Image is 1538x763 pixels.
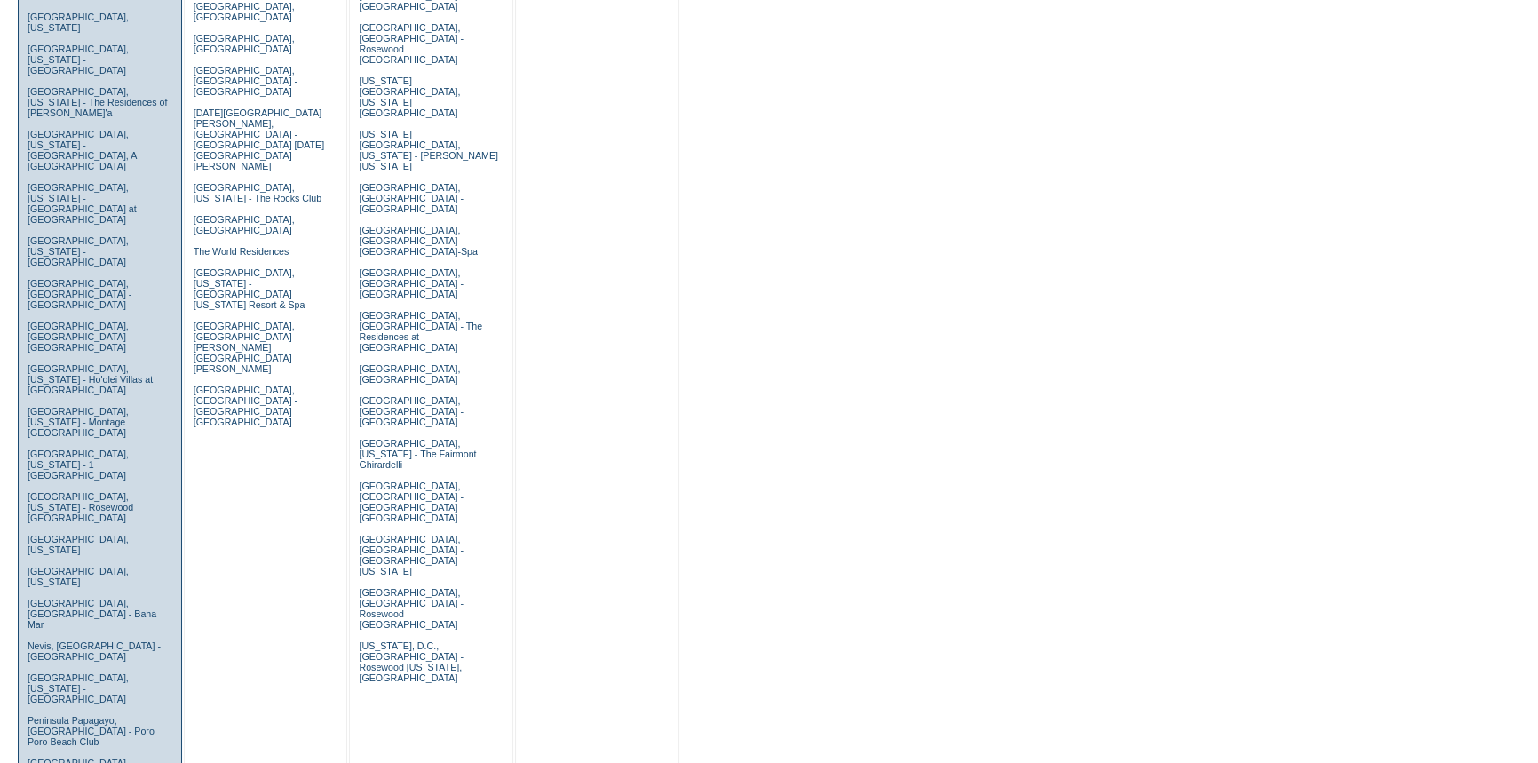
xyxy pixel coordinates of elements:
a: [GEOGRAPHIC_DATA], [GEOGRAPHIC_DATA] - Baha Mar [28,598,156,630]
a: [GEOGRAPHIC_DATA], [GEOGRAPHIC_DATA] [194,1,295,22]
a: [GEOGRAPHIC_DATA], [US_STATE] [28,12,129,33]
a: [GEOGRAPHIC_DATA], [GEOGRAPHIC_DATA] - Rosewood [GEOGRAPHIC_DATA] [359,22,463,65]
a: [GEOGRAPHIC_DATA], [US_STATE] - The Fairmont Ghirardelli [359,438,476,470]
a: [GEOGRAPHIC_DATA], [GEOGRAPHIC_DATA] - [GEOGRAPHIC_DATA] [359,267,463,299]
a: [GEOGRAPHIC_DATA], [US_STATE] - [GEOGRAPHIC_DATA] [28,44,129,76]
a: [DATE][GEOGRAPHIC_DATA][PERSON_NAME], [GEOGRAPHIC_DATA] - [GEOGRAPHIC_DATA] [DATE][GEOGRAPHIC_DAT... [194,107,324,171]
a: [GEOGRAPHIC_DATA], [US_STATE] - Rosewood [GEOGRAPHIC_DATA] [28,491,133,523]
a: [GEOGRAPHIC_DATA], [GEOGRAPHIC_DATA] [194,33,295,54]
a: [GEOGRAPHIC_DATA], [US_STATE] - Montage [GEOGRAPHIC_DATA] [28,406,129,438]
a: The World Residences [194,246,289,257]
a: [GEOGRAPHIC_DATA], [GEOGRAPHIC_DATA] - [GEOGRAPHIC_DATA]-Spa [359,225,477,257]
a: [GEOGRAPHIC_DATA], [GEOGRAPHIC_DATA] - [GEOGRAPHIC_DATA] [359,182,463,214]
a: [GEOGRAPHIC_DATA], [GEOGRAPHIC_DATA] - [GEOGRAPHIC_DATA] [359,395,463,427]
a: [GEOGRAPHIC_DATA], [US_STATE] - The Rocks Club [194,182,322,203]
a: Nevis, [GEOGRAPHIC_DATA] - [GEOGRAPHIC_DATA] [28,640,161,662]
a: [US_STATE][GEOGRAPHIC_DATA], [US_STATE][GEOGRAPHIC_DATA] [359,76,460,118]
a: [GEOGRAPHIC_DATA], [US_STATE] - [GEOGRAPHIC_DATA], A [GEOGRAPHIC_DATA] [28,129,137,171]
a: Peninsula Papagayo, [GEOGRAPHIC_DATA] - Poro Poro Beach Club [28,715,155,747]
a: [GEOGRAPHIC_DATA], [GEOGRAPHIC_DATA] [359,363,460,385]
a: [US_STATE], D.C., [GEOGRAPHIC_DATA] - Rosewood [US_STATE], [GEOGRAPHIC_DATA] [359,640,463,683]
a: [GEOGRAPHIC_DATA], [US_STATE] - [GEOGRAPHIC_DATA] [28,235,129,267]
a: [GEOGRAPHIC_DATA], [US_STATE] - 1 [GEOGRAPHIC_DATA] [28,449,129,481]
a: [US_STATE][GEOGRAPHIC_DATA], [US_STATE] - [PERSON_NAME] [US_STATE] [359,129,498,171]
a: [GEOGRAPHIC_DATA], [GEOGRAPHIC_DATA] - [PERSON_NAME][GEOGRAPHIC_DATA][PERSON_NAME] [194,321,297,374]
a: [GEOGRAPHIC_DATA], [GEOGRAPHIC_DATA] - [GEOGRAPHIC_DATA] [GEOGRAPHIC_DATA] [194,385,297,427]
a: [GEOGRAPHIC_DATA], [GEOGRAPHIC_DATA] - [GEOGRAPHIC_DATA] [28,278,131,310]
a: [GEOGRAPHIC_DATA], [US_STATE] - The Residences of [PERSON_NAME]'a [28,86,168,118]
a: [GEOGRAPHIC_DATA], [US_STATE] - [GEOGRAPHIC_DATA] at [GEOGRAPHIC_DATA] [28,182,137,225]
a: [GEOGRAPHIC_DATA], [GEOGRAPHIC_DATA] [194,214,295,235]
a: [GEOGRAPHIC_DATA], [GEOGRAPHIC_DATA] - [GEOGRAPHIC_DATA] [194,65,297,97]
a: [GEOGRAPHIC_DATA], [US_STATE] - [GEOGRAPHIC_DATA] [US_STATE] Resort & Spa [194,267,305,310]
a: [GEOGRAPHIC_DATA], [GEOGRAPHIC_DATA] - Rosewood [GEOGRAPHIC_DATA] [359,587,463,630]
a: [GEOGRAPHIC_DATA], [US_STATE] - Ho'olei Villas at [GEOGRAPHIC_DATA] [28,363,153,395]
a: [GEOGRAPHIC_DATA], [GEOGRAPHIC_DATA] - [GEOGRAPHIC_DATA] [US_STATE] [359,534,463,576]
a: [GEOGRAPHIC_DATA], [US_STATE] - [GEOGRAPHIC_DATA] [28,672,129,704]
a: [GEOGRAPHIC_DATA], [GEOGRAPHIC_DATA] - The Residences at [GEOGRAPHIC_DATA] [359,310,482,353]
a: [GEOGRAPHIC_DATA], [US_STATE] [28,534,129,555]
a: [GEOGRAPHIC_DATA], [GEOGRAPHIC_DATA] - [GEOGRAPHIC_DATA] [28,321,131,353]
a: [GEOGRAPHIC_DATA], [GEOGRAPHIC_DATA] - [GEOGRAPHIC_DATA] [GEOGRAPHIC_DATA] [359,481,463,523]
a: [GEOGRAPHIC_DATA], [US_STATE] [28,566,129,587]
